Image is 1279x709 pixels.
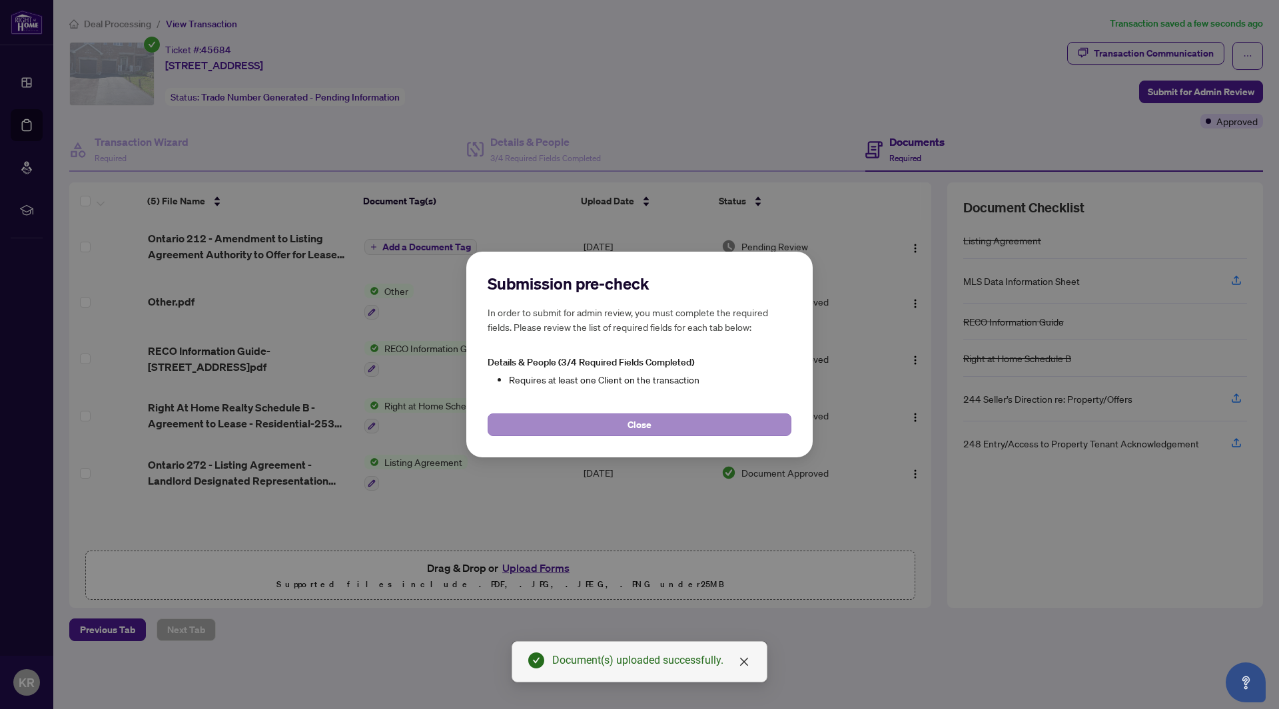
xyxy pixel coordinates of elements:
a: Close [737,654,751,669]
span: check-circle [528,652,544,668]
span: close [739,656,749,667]
h2: Submission pre-check [488,273,791,294]
button: Close [488,413,791,436]
li: Requires at least one Client on the transaction [509,372,791,387]
span: Details & People (3/4 Required Fields Completed) [488,356,694,368]
div: Document(s) uploaded successfully. [552,652,751,668]
h5: In order to submit for admin review, you must complete the required fields. Please review the lis... [488,305,791,334]
button: Open asap [1226,662,1266,702]
span: Close [628,414,651,435]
